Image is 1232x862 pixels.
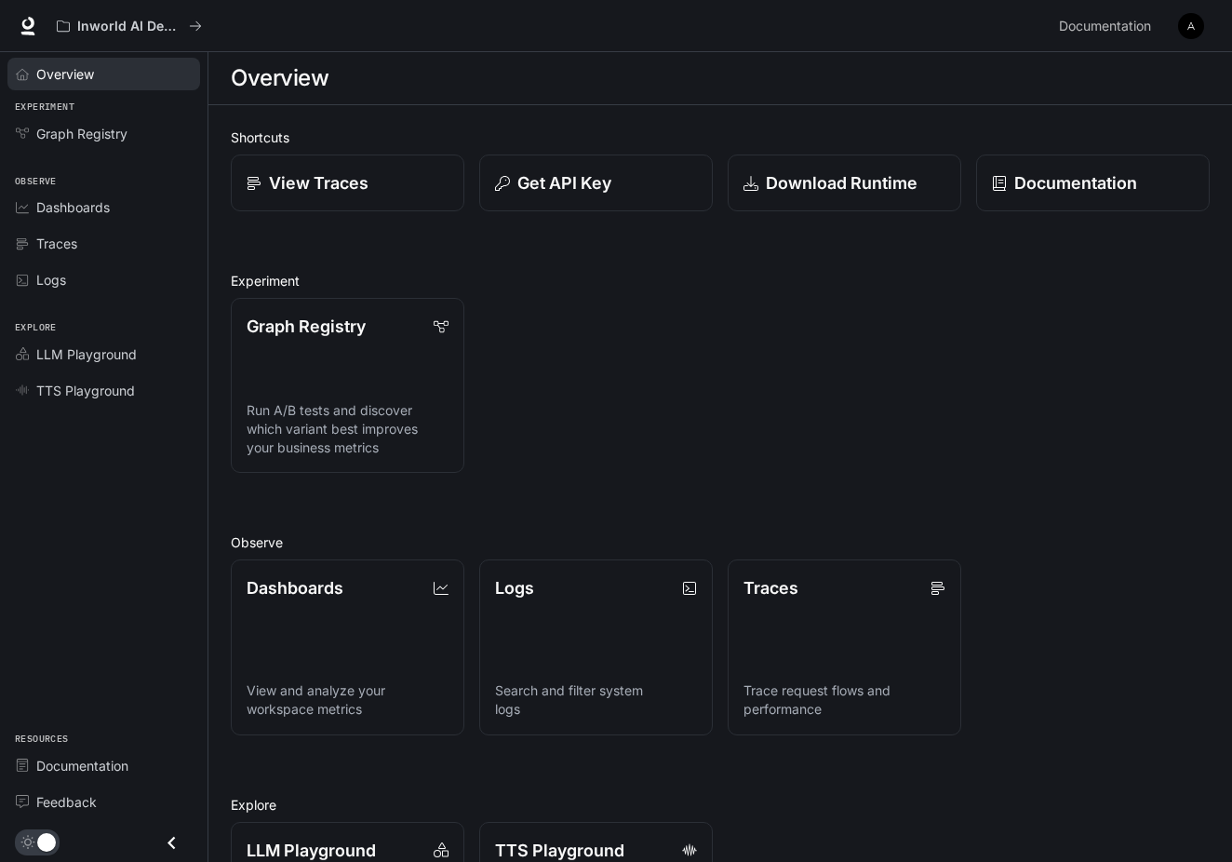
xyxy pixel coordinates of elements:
p: Run A/B tests and discover which variant best improves your business metrics [247,401,449,457]
span: Dark mode toggle [37,831,56,852]
button: Close drawer [151,824,193,862]
img: User avatar [1178,13,1204,39]
a: Logs [7,263,200,296]
p: Graph Registry [247,314,366,339]
span: Feedback [36,792,97,812]
a: TTS Playground [7,374,200,407]
a: TracesTrace request flows and performance [728,559,961,734]
span: Logs [36,270,66,290]
p: Documentation [1014,170,1137,195]
span: Documentation [36,756,128,775]
a: Documentation [1051,7,1165,45]
p: Logs [495,575,534,600]
h2: Experiment [231,271,1210,290]
p: View and analyze your workspace metrics [247,681,449,719]
a: View Traces [231,155,464,211]
h1: Overview [231,60,328,97]
span: Dashboards [36,197,110,217]
a: LLM Playground [7,338,200,370]
a: Dashboards [7,191,200,223]
a: Documentation [7,749,200,782]
span: LLM Playground [36,344,137,364]
p: Dashboards [247,575,343,600]
h2: Explore [231,795,1210,815]
a: Download Runtime [728,155,961,211]
a: LogsSearch and filter system logs [479,559,713,734]
a: Traces [7,227,200,260]
span: Graph Registry [36,124,127,143]
p: View Traces [269,170,368,195]
h2: Shortcuts [231,128,1210,147]
span: Overview [36,64,94,84]
p: Trace request flows and performance [743,681,945,719]
button: All workspaces [48,7,210,45]
a: Documentation [976,155,1210,211]
a: Feedback [7,786,200,818]
p: Inworld AI Demos [77,19,181,34]
a: Graph Registry [7,117,200,150]
span: Traces [36,234,77,253]
a: Overview [7,58,200,90]
p: Get API Key [517,170,611,195]
p: Traces [743,575,798,600]
p: Search and filter system logs [495,681,697,719]
a: DashboardsView and analyze your workspace metrics [231,559,464,734]
button: User avatar [1172,7,1210,45]
span: Documentation [1059,15,1151,38]
p: Download Runtime [766,170,917,195]
a: Graph RegistryRun A/B tests and discover which variant best improves your business metrics [231,298,464,473]
span: TTS Playground [36,381,135,400]
h2: Observe [231,532,1210,552]
button: Get API Key [479,155,713,211]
